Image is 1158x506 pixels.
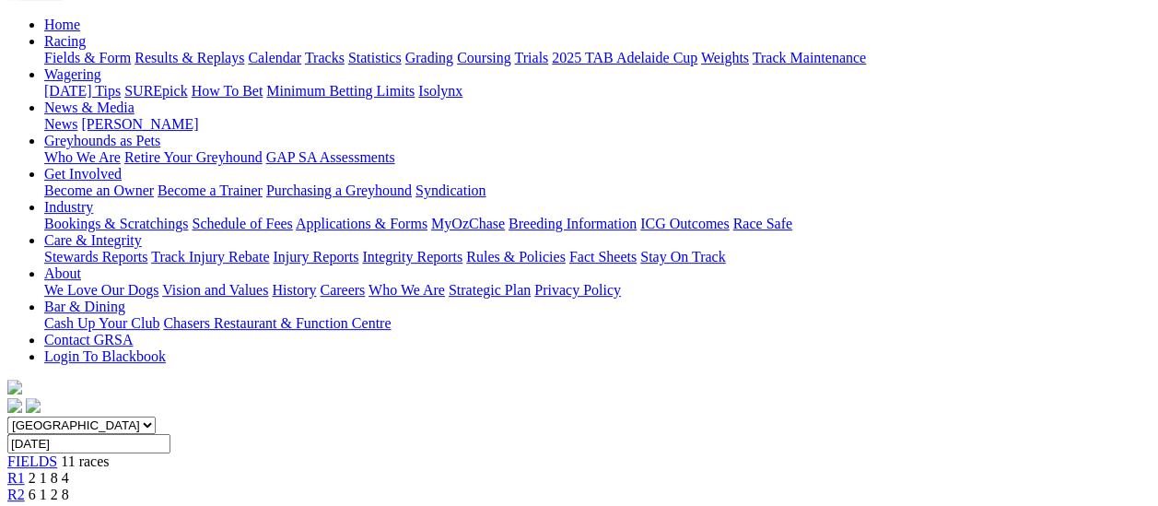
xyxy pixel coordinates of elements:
a: Trials [514,50,548,65]
a: Who We Are [44,149,121,165]
a: Grading [405,50,453,65]
a: How To Bet [192,83,263,99]
a: Rules & Policies [466,249,566,265]
a: Syndication [415,182,485,198]
img: facebook.svg [7,398,22,413]
a: Statistics [348,50,402,65]
a: News [44,116,77,132]
div: Bar & Dining [44,315,1151,332]
a: Cash Up Your Club [44,315,159,331]
div: Wagering [44,83,1151,100]
a: Wagering [44,66,101,82]
a: Who We Are [368,282,445,298]
a: Fields & Form [44,50,131,65]
a: News & Media [44,100,135,115]
a: Become an Owner [44,182,154,198]
img: logo-grsa-white.png [7,380,22,394]
a: Results & Replays [135,50,244,65]
div: Get Involved [44,182,1151,199]
a: Coursing [457,50,511,65]
a: Integrity Reports [362,249,462,265]
a: Industry [44,199,93,215]
div: Greyhounds as Pets [44,149,1151,166]
a: Home [44,17,80,32]
a: Injury Reports [273,249,358,265]
a: Privacy Policy [534,282,621,298]
a: R1 [7,470,25,486]
a: Tracks [305,50,345,65]
div: Racing [44,50,1151,66]
a: Login To Blackbook [44,348,166,364]
a: Calendar [248,50,301,65]
a: Contact GRSA [44,332,133,347]
a: Greyhounds as Pets [44,133,160,148]
a: Vision and Values [162,282,268,298]
div: About [44,282,1151,299]
a: Chasers Restaurant & Function Centre [163,315,391,331]
a: Breeding Information [509,216,637,231]
a: GAP SA Assessments [266,149,395,165]
a: Track Maintenance [753,50,866,65]
a: SUREpick [124,83,187,99]
a: Retire Your Greyhound [124,149,263,165]
a: Race Safe [732,216,791,231]
a: MyOzChase [431,216,505,231]
a: Stay On Track [640,249,725,265]
a: Care & Integrity [44,232,142,248]
a: [DATE] Tips [44,83,121,99]
a: Bookings & Scratchings [44,216,188,231]
a: Become a Trainer [158,182,263,198]
div: Industry [44,216,1151,232]
a: Purchasing a Greyhound [266,182,412,198]
a: [PERSON_NAME] [81,116,198,132]
input: Select date [7,434,170,453]
a: Racing [44,33,86,49]
a: FIELDS [7,453,57,469]
span: 6 1 2 8 [29,487,69,502]
a: We Love Our Dogs [44,282,158,298]
a: Track Injury Rebate [151,249,269,265]
a: Applications & Forms [296,216,427,231]
a: Schedule of Fees [192,216,292,231]
a: 2025 TAB Adelaide Cup [552,50,697,65]
span: 11 races [61,453,109,469]
a: About [44,265,81,281]
a: Fact Sheets [569,249,637,265]
a: Weights [701,50,749,65]
a: Strategic Plan [449,282,531,298]
a: R2 [7,487,25,502]
img: twitter.svg [26,398,41,413]
a: Careers [320,282,365,298]
a: Isolynx [418,83,462,99]
a: ICG Outcomes [640,216,729,231]
a: History [272,282,316,298]
a: Stewards Reports [44,249,147,265]
div: Care & Integrity [44,249,1151,265]
a: Minimum Betting Limits [266,83,415,99]
a: Get Involved [44,166,122,182]
span: 2 1 8 4 [29,470,69,486]
a: Bar & Dining [44,299,125,314]
div: News & Media [44,116,1151,133]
